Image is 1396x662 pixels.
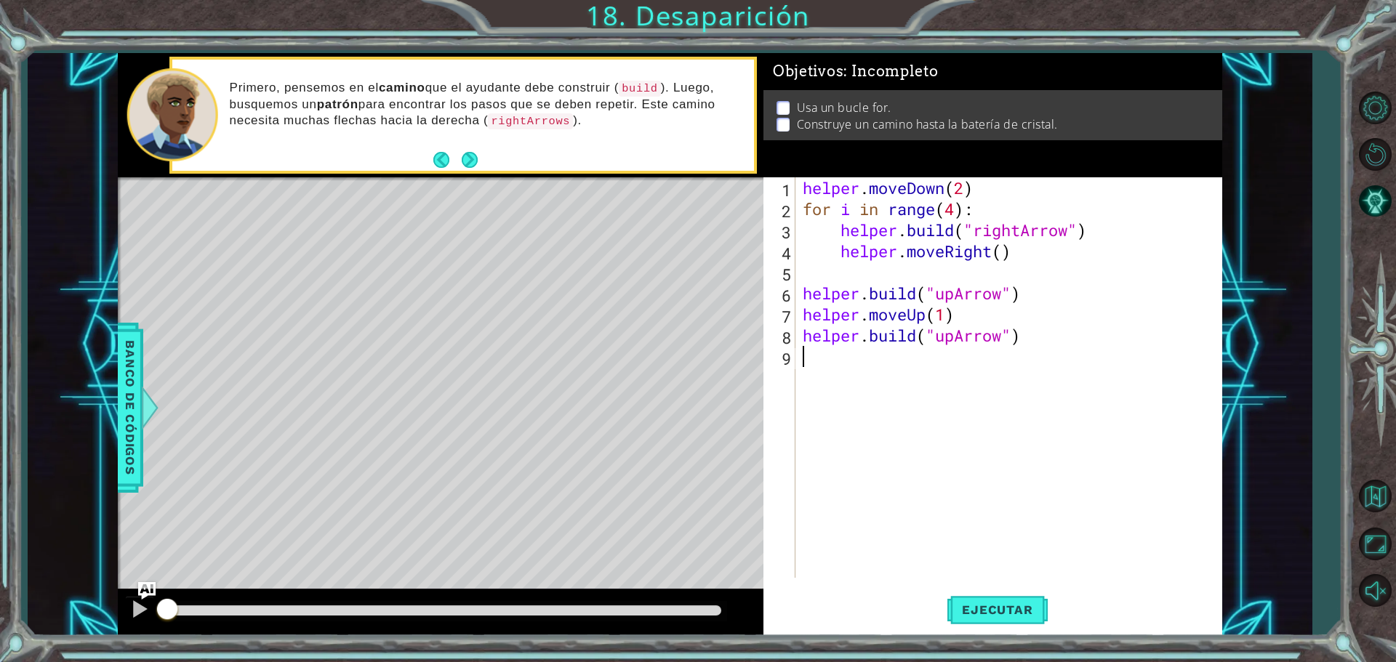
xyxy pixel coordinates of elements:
div: 8 [766,327,795,348]
span: Objetivos [773,62,939,81]
button: Back [433,152,462,168]
p: Construye un camino hasta la batería de cristal. [797,116,1058,132]
button: Next [457,147,483,173]
button: Reiniciar nivel [1354,133,1396,175]
div: 3 [766,222,795,243]
button: Ctrl + P: Pause [125,596,154,626]
button: Shift+Enter: Ejecutar el código. [947,586,1047,632]
p: Usa un bucle for. [797,100,891,116]
span: : Incompleto [843,62,938,80]
code: build [619,81,660,97]
div: 9 [766,348,795,369]
button: Maximizar navegador [1354,523,1396,565]
div: 1 [766,179,795,201]
button: Pista IA [1354,179,1396,222]
button: Sonido encendido [1354,570,1396,612]
strong: patrón [317,97,358,111]
strong: camino [379,81,425,94]
div: 6 [766,285,795,306]
div: 5 [766,264,795,285]
div: 7 [766,306,795,327]
button: Volver al mapa [1354,475,1396,517]
span: Banco de códigos [119,332,142,483]
p: Primero, pensemos en el que el ayudante debe construir ( ). Luego, busquemos un para encontrar lo... [230,80,745,129]
button: Ask AI [138,582,156,600]
button: Opciones de nivel [1354,86,1396,129]
div: 4 [766,243,795,264]
div: 2 [766,201,795,222]
span: Ejecutar [947,602,1047,617]
a: Volver al mapa [1354,473,1396,521]
code: rightArrows [488,113,573,129]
